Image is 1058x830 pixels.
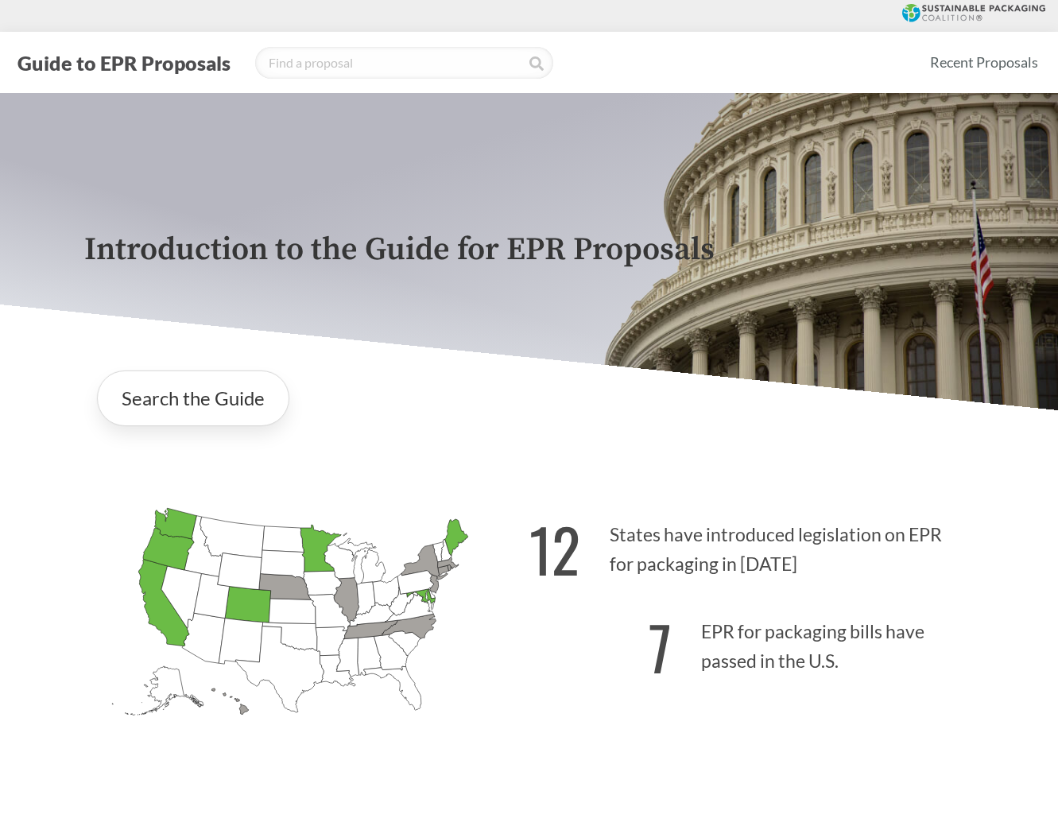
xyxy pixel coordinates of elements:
p: EPR for packaging bills have passed in the U.S. [529,593,975,691]
button: Guide to EPR Proposals [13,50,235,76]
strong: 7 [649,603,672,691]
strong: 12 [529,505,580,593]
a: Recent Proposals [923,45,1045,80]
input: Find a proposal [255,47,553,79]
p: Introduction to the Guide for EPR Proposals [84,232,975,268]
a: Search the Guide [97,370,289,426]
p: States have introduced legislation on EPR for packaging in [DATE] [529,496,975,594]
